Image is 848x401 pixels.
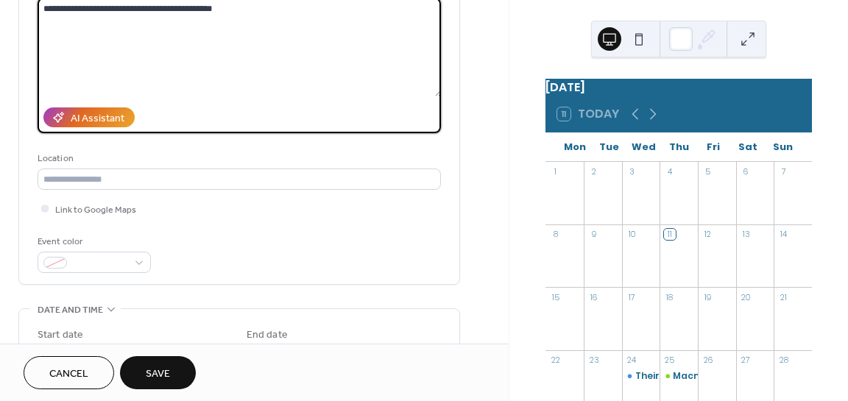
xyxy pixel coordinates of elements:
button: Save [120,356,196,389]
span: Link to Google Maps [55,202,136,218]
div: 18 [664,291,675,302]
div: Tue [592,132,626,162]
div: 13 [741,229,752,240]
div: 12 [702,229,713,240]
div: Macmillan coffee morning [660,370,698,383]
div: 28 [778,355,789,366]
div: 11 [664,229,675,240]
div: 4 [664,166,675,177]
div: [DATE] [545,79,812,96]
div: 21 [778,291,789,302]
div: 8 [550,229,561,240]
button: Cancel [24,356,114,389]
div: Macmillan coffee morning [673,370,801,383]
span: Save [146,366,170,382]
div: End date [247,327,288,343]
div: 9 [588,229,599,240]
div: Thu [662,132,696,162]
div: 7 [778,166,789,177]
div: 23 [588,355,599,366]
div: Fri [696,132,731,162]
div: Start date [38,327,83,343]
div: 10 [626,229,637,240]
div: 22 [550,355,561,366]
div: Wed [626,132,661,162]
span: Cancel [49,366,88,382]
div: Location [38,151,438,166]
button: AI Assistant [43,107,135,127]
div: 6 [741,166,752,177]
div: 5 [702,166,713,177]
div: 19 [702,291,713,302]
div: 26 [702,355,713,366]
div: AI Assistant [71,111,124,127]
div: Sat [731,132,766,162]
div: 20 [741,291,752,302]
div: 27 [741,355,752,366]
div: 16 [588,291,599,302]
div: 24 [626,355,637,366]
div: 25 [664,355,675,366]
div: 17 [626,291,637,302]
div: Sun [766,132,800,162]
span: Date and time [38,302,103,318]
div: Their/our journey - A look at the Old Testament [622,370,660,383]
div: 3 [626,166,637,177]
div: 2 [588,166,599,177]
div: 15 [550,291,561,302]
div: 14 [778,229,789,240]
div: 1 [550,166,561,177]
div: Event color [38,234,148,249]
div: Mon [557,132,592,162]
